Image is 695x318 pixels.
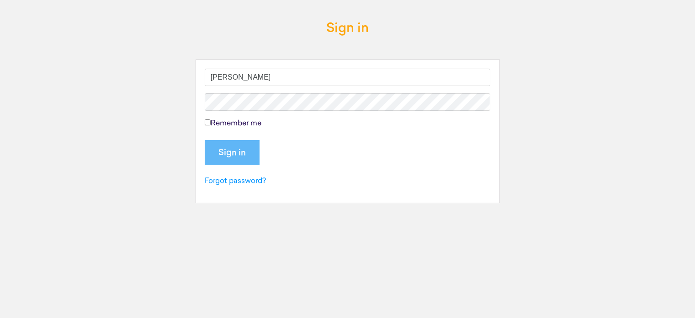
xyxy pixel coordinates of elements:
input: Remember me [205,119,211,125]
input: Sign in [205,140,260,165]
input: Email address [205,69,491,86]
h3: Sign in [326,22,369,36]
a: Forgot password? [205,178,266,185]
label: Remember me [205,118,261,129]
